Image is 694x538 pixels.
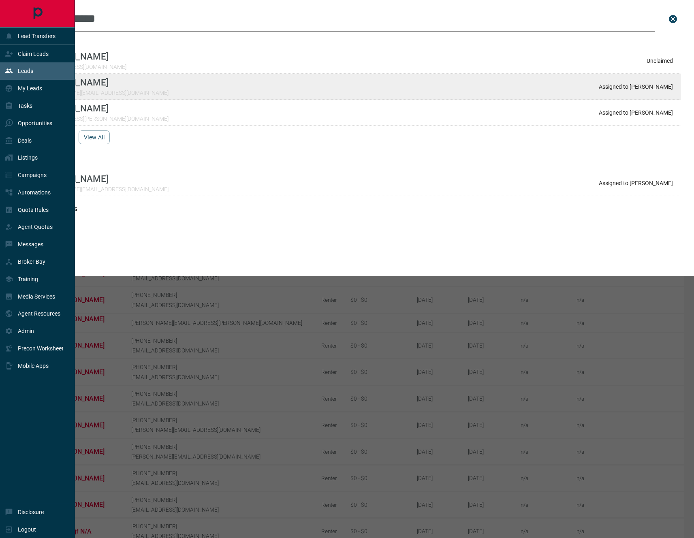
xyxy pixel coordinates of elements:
p: [PERSON_NAME] [39,173,169,184]
h3: email matches [31,159,681,165]
p: [PERSON_NAME][EMAIL_ADDRESS][DOMAIN_NAME] [39,90,169,96]
p: Unclaimed [647,58,673,64]
p: Assigned to [PERSON_NAME] [599,180,673,186]
p: [PERSON_NAME] [39,103,169,113]
p: Assigned to [PERSON_NAME] [599,109,673,116]
p: [PERSON_NAME][EMAIL_ADDRESS][DOMAIN_NAME] [39,186,169,192]
h3: id matches [31,240,681,247]
p: [PERSON_NAME] [39,51,126,62]
button: close search bar [665,11,681,27]
div: ...and 2 more [31,126,681,149]
h3: phone matches [31,206,681,212]
p: [EMAIL_ADDRESS][DOMAIN_NAME] [39,64,126,70]
p: [EMAIL_ADDRESS][PERSON_NAME][DOMAIN_NAME] [39,115,169,122]
button: view all [79,130,110,144]
p: Assigned to [PERSON_NAME] [599,83,673,90]
h3: name matches [31,36,681,43]
p: [PERSON_NAME] [39,77,169,88]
